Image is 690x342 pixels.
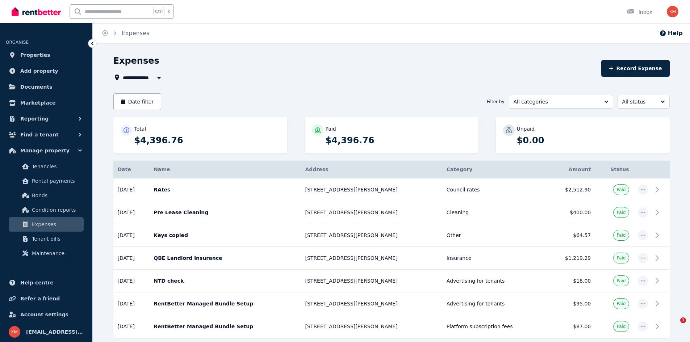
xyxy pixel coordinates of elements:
[154,209,296,216] p: Pre Lease Cleaning
[442,315,547,338] td: Platform subscription fees
[547,270,595,292] td: $18.00
[9,246,84,261] a: Maintenance
[32,220,81,229] span: Expenses
[6,111,87,126] button: Reporting
[134,125,146,132] p: Total
[6,40,29,45] span: ORGANISE
[6,48,87,62] a: Properties
[154,323,296,330] p: RentBetter Managed Bundle Setup
[26,328,84,336] span: [EMAIL_ADDRESS][DOMAIN_NAME]
[442,178,547,201] td: Council rates
[113,55,159,67] h1: Expenses
[149,161,301,178] th: Name
[547,315,595,338] td: $87.00
[20,51,50,59] span: Properties
[93,23,158,43] nav: Breadcrumb
[20,146,70,155] span: Manage property
[153,7,164,16] span: Ctrl
[517,135,662,146] p: $0.00
[680,317,686,323] span: 1
[154,300,296,307] p: RentBetter Managed Bundle Setup
[301,201,442,224] td: [STREET_ADDRESS][PERSON_NAME]
[113,292,150,315] td: [DATE]
[9,159,84,174] a: Tenancies
[6,96,87,110] a: Marketplace
[9,232,84,246] a: Tenant bills
[32,206,81,214] span: Condition reports
[547,201,595,224] td: $400.00
[301,270,442,292] td: [STREET_ADDRESS][PERSON_NAME]
[514,98,598,105] span: All categories
[6,64,87,78] a: Add property
[595,161,633,178] th: Status
[301,292,442,315] td: [STREET_ADDRESS][PERSON_NAME]
[134,135,280,146] p: $4,396.76
[487,99,504,105] span: Filter by
[9,188,84,203] a: Bonds
[622,98,655,105] span: All status
[667,6,678,17] img: km.redding1@gmail.com
[6,275,87,290] a: Help centre
[616,324,626,329] span: Paid
[6,291,87,306] a: Refer a friend
[301,224,442,247] td: [STREET_ADDRESS][PERSON_NAME]
[154,254,296,262] p: QBE Landlord Insurance
[301,315,442,338] td: [STREET_ADDRESS][PERSON_NAME]
[113,161,150,178] th: Date
[20,294,60,303] span: Refer a friend
[9,217,84,232] a: Expenses
[122,30,149,37] a: Expenses
[6,127,87,142] button: Find a tenant
[326,125,336,132] p: Paid
[32,177,81,185] span: Rental payments
[601,60,669,77] button: Record Expense
[113,224,150,247] td: [DATE]
[113,201,150,224] td: [DATE]
[442,161,547,178] th: Category
[113,247,150,270] td: [DATE]
[547,161,595,178] th: Amount
[32,235,81,243] span: Tenant bills
[20,130,59,139] span: Find a tenant
[9,174,84,188] a: Rental payments
[154,186,296,193] p: RAtes
[6,143,87,158] button: Manage property
[154,277,296,284] p: NTD check
[113,315,150,338] td: [DATE]
[20,114,49,123] span: Reporting
[442,270,547,292] td: Advertising for tenants
[509,95,613,109] button: All categories
[627,8,652,16] div: Inbox
[547,247,595,270] td: $1,219.29
[20,98,55,107] span: Marketplace
[301,161,442,178] th: Address
[6,80,87,94] a: Documents
[442,224,547,247] td: Other
[616,278,626,284] span: Paid
[301,178,442,201] td: [STREET_ADDRESS][PERSON_NAME]
[113,270,150,292] td: [DATE]
[326,135,471,146] p: $4,396.76
[9,326,20,338] img: km.redding1@gmail.com
[12,6,61,17] img: RentBetter
[32,249,81,258] span: Maintenance
[517,125,535,132] p: Unpaid
[616,301,626,307] span: Paid
[113,93,162,110] button: Date filter
[167,9,170,14] span: k
[547,178,595,201] td: $2,512.90
[442,201,547,224] td: Cleaning
[20,67,58,75] span: Add property
[6,307,87,322] a: Account settings
[442,292,547,315] td: Advertising for tenants
[618,95,670,109] button: All status
[442,247,547,270] td: Insurance
[32,191,81,200] span: Bonds
[547,224,595,247] td: $64.57
[301,247,442,270] td: [STREET_ADDRESS][PERSON_NAME]
[616,187,626,193] span: Paid
[616,232,626,238] span: Paid
[659,29,683,38] button: Help
[20,83,53,91] span: Documents
[20,310,68,319] span: Account settings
